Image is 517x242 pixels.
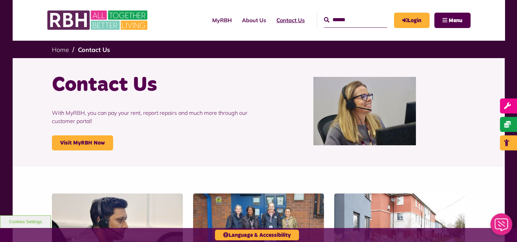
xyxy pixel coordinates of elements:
iframe: Netcall Web Assistant for live chat [486,211,517,242]
p: With MyRBH, you can pay your rent, report repairs and much more through our customer portal! [52,98,254,135]
input: Search [324,13,387,27]
a: About Us [237,11,271,29]
span: Menu [449,18,462,23]
button: Language & Accessibility [215,230,299,240]
a: Home [52,46,69,54]
a: Visit MyRBH Now [52,135,113,150]
button: Navigation [434,13,471,28]
a: Contact Us [271,11,310,29]
a: MyRBH [207,11,237,29]
img: Contact Centre February 2024 (1) [313,77,416,145]
img: RBH [47,7,149,33]
a: Contact Us [78,46,110,54]
a: MyRBH [394,13,430,28]
h1: Contact Us [52,72,254,98]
